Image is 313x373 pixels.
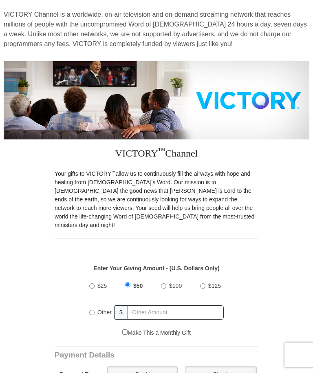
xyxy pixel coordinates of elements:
[133,283,143,289] span: $50
[97,283,107,289] span: $25
[122,330,128,335] input: Make This a Monthly Gift
[169,283,182,289] span: $100
[158,147,165,155] sup: ™
[208,283,221,289] span: $125
[55,140,258,170] h3: VICTORY Channel
[128,306,224,320] input: Other Amount
[122,329,191,338] label: Make This a Monthly Gift
[4,10,309,49] p: VICTORY Channel is a worldwide, on-air television and on-demand streaming network that reaches mi...
[55,170,258,230] p: Your gifts to VICTORY allow us to continuously fill the airways with hope and healing from [DEMOG...
[55,351,262,360] h3: Payment Details
[97,309,112,316] span: Other
[111,170,116,175] sup: ™
[93,265,219,272] strong: Enter Your Giving Amount - (U.S. Dollars Only)
[114,306,128,320] span: $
